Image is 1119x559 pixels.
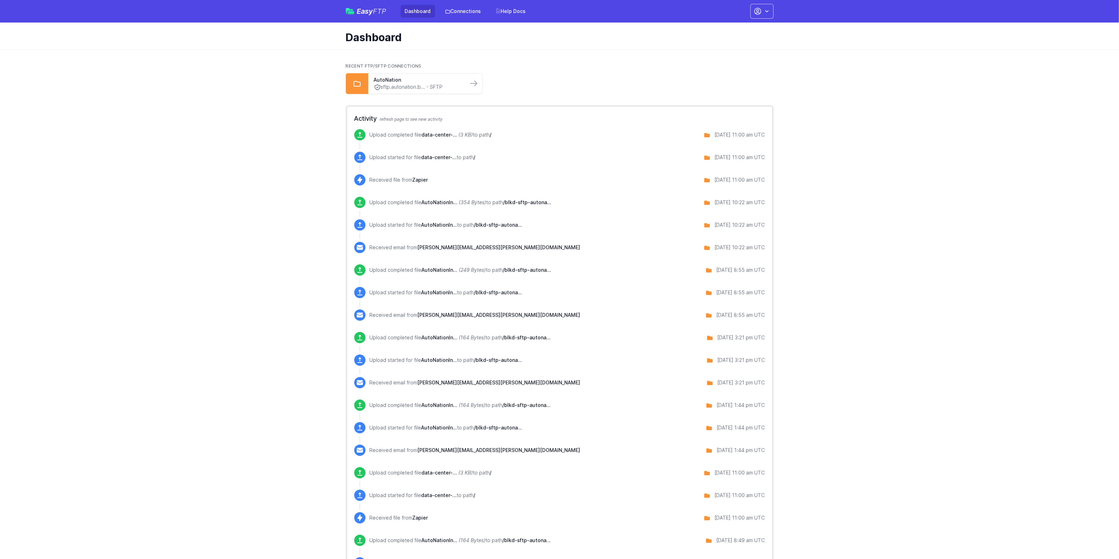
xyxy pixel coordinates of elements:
[503,402,551,408] span: /blkd-sftp-autonation/data-center
[503,267,551,273] span: /blkd-sftp-autonation/data-center
[346,31,768,44] h1: Dashboard
[474,357,522,363] span: /blkd-sftp-autonation/data-center
[717,266,765,274] div: [DATE] 8:55 am UTC
[422,537,458,543] span: AutoNationInput_Test11102025.csv
[459,537,486,543] i: (164 Bytes)
[421,154,457,160] span: data-center-1760266809.csv
[418,379,580,385] span: [PERSON_NAME][EMAIL_ADDRESS][PERSON_NAME][DOMAIN_NAME]
[474,492,476,498] span: /
[718,379,765,386] div: [DATE] 3:21 pm UTC
[715,514,765,521] div: [DATE] 11:00 am UTC
[503,537,551,543] span: /blkd-sftp-autonation/data-center
[370,154,476,161] p: Upload started for file to path
[370,402,551,409] p: Upload completed file to path
[370,379,580,386] p: Received email from
[459,199,487,205] i: (354 Bytes)
[459,267,486,273] i: (249 Bytes)
[370,537,551,544] p: Upload completed file to path
[413,177,428,183] span: Zapier
[374,76,463,83] a: AutoNation
[370,221,522,228] p: Upload started for file to path
[490,470,492,476] span: /
[374,83,463,91] a: sftp.autonation.b... - SFTP
[715,492,765,499] div: [DATE] 11:00 am UTC
[459,334,486,340] i: (164 Bytes)
[401,5,435,18] a: Dashboard
[715,154,765,161] div: [DATE] 11:00 am UTC
[370,266,551,274] p: Upload completed file to path
[459,470,473,476] i: (3 KB)
[370,357,522,364] p: Upload started for file to path
[370,312,580,319] p: Received email from
[717,312,765,319] div: [DATE] 8:55 am UTC
[717,447,765,454] div: [DATE] 1:44 pm UTC
[491,5,530,18] a: Help Docs
[474,222,522,228] span: /blkd-sftp-autonation/data-center
[413,515,428,521] span: Zapier
[715,131,765,138] div: [DATE] 11:00 am UTC
[370,244,580,251] p: Received email from
[717,289,765,296] div: [DATE] 8:55 am UTC
[422,199,458,205] span: AutoNationInput_Test12102025_3.csv
[421,492,457,498] span: data-center-1760180409.csv
[474,289,522,295] span: /blkd-sftp-autonation/data-center
[715,199,765,206] div: [DATE] 10:22 am UTC
[503,334,551,340] span: /blkd-sftp-autonation/data-center
[503,199,552,205] span: /blkd-sftp-autonation/data-center
[422,402,458,408] span: AutoNationInput_Test11102025_2.csv
[346,8,354,14] img: easyftp_logo.png
[715,176,765,183] div: [DATE] 11:00 am UTC
[370,334,551,341] p: Upload completed file to path
[370,492,476,499] p: Upload started for file to path
[421,222,457,228] span: AutoNationInput_Test12102025_3.csv
[459,132,473,138] i: (3 KB)
[421,289,457,295] span: AutoNationInput_Test12102025_1.csv
[715,221,765,228] div: [DATE] 10:22 am UTC
[370,469,492,476] p: Upload completed file to path
[370,447,580,454] p: Received email from
[441,5,485,18] a: Connections
[370,199,552,206] p: Upload completed file to path
[418,244,580,250] span: [PERSON_NAME][EMAIL_ADDRESS][PERSON_NAME][DOMAIN_NAME]
[370,289,522,296] p: Upload started for file to path
[718,357,765,364] div: [DATE] 3:21 pm UTC
[370,424,522,431] p: Upload started for file to path
[421,425,457,431] span: AutoNationInput_Test11102025_2.csv
[459,402,486,408] i: (164 Bytes)
[422,470,457,476] span: data-center-1760180409.csv
[422,334,458,340] span: AutoNationInput_Test11102025_3.csv
[421,357,457,363] span: AutoNationInput_Test11102025_3.csv
[380,117,443,122] span: refresh page to see new activity
[717,402,765,409] div: [DATE] 1:44 pm UTC
[370,176,428,183] p: Received file from
[490,132,492,138] span: /
[346,63,774,69] h2: Recent FTP/SFTP Connections
[354,114,765,124] h2: Activity
[474,154,476,160] span: /
[418,312,580,318] span: [PERSON_NAME][EMAIL_ADDRESS][PERSON_NAME][DOMAIN_NAME]
[715,244,765,251] div: [DATE] 10:22 am UTC
[418,447,580,453] span: [PERSON_NAME][EMAIL_ADDRESS][PERSON_NAME][DOMAIN_NAME]
[346,8,387,15] a: EasyFTP
[715,469,765,476] div: [DATE] 11:00 am UTC
[370,131,492,138] p: Upload completed file to path
[717,537,765,544] div: [DATE] 8:49 am UTC
[370,514,428,521] p: Received file from
[718,334,765,341] div: [DATE] 3:21 pm UTC
[357,8,387,15] span: Easy
[373,7,387,15] span: FTP
[474,425,522,431] span: /blkd-sftp-autonation/data-center
[422,132,457,138] span: data-center-1760266809.csv
[717,424,765,431] div: [DATE] 1:44 pm UTC
[422,267,458,273] span: AutoNationInput_Test12102025_1.csv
